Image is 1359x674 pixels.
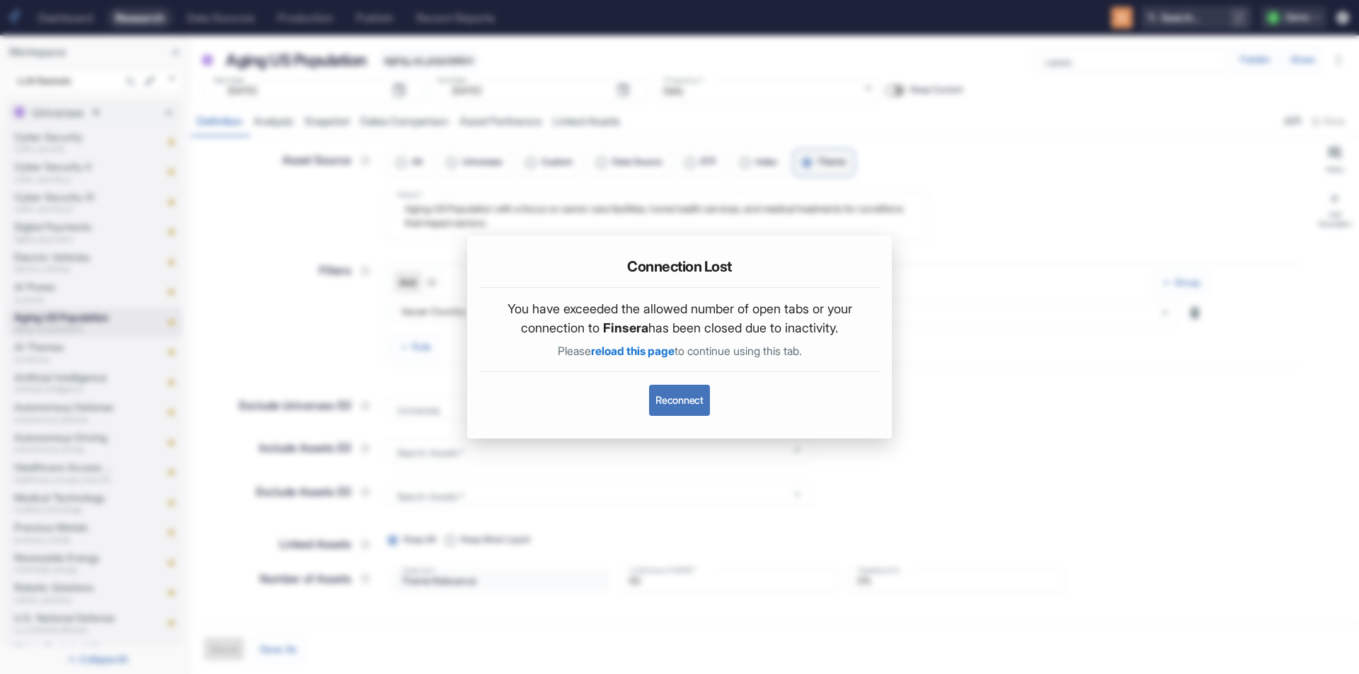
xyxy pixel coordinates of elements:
span: reload this page [591,344,675,358]
button: Reconnect [649,385,709,416]
p: You have exceeded the allowed number of open tabs or your connection to has been closed due to in... [490,299,869,337]
h5: Connection Lost [627,258,732,275]
p: Please to continue using this tab. [490,343,869,360]
span: Finsera [603,320,648,335]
